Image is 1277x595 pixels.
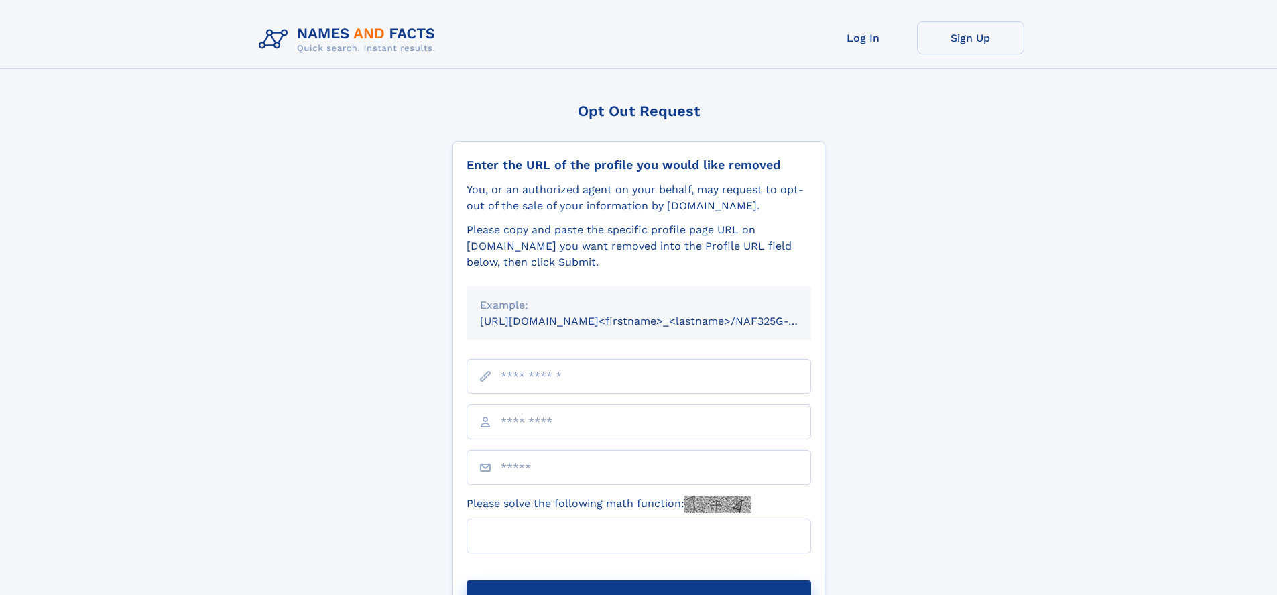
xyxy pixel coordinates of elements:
[452,103,825,119] div: Opt Out Request
[467,222,811,270] div: Please copy and paste the specific profile page URL on [DOMAIN_NAME] you want removed into the Pr...
[253,21,446,58] img: Logo Names and Facts
[480,297,798,313] div: Example:
[467,182,811,214] div: You, or an authorized agent on your behalf, may request to opt-out of the sale of your informatio...
[917,21,1024,54] a: Sign Up
[810,21,917,54] a: Log In
[467,496,751,513] label: Please solve the following math function:
[467,158,811,172] div: Enter the URL of the profile you would like removed
[480,315,837,327] small: [URL][DOMAIN_NAME]<firstname>_<lastname>/NAF325G-xxxxxxxx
